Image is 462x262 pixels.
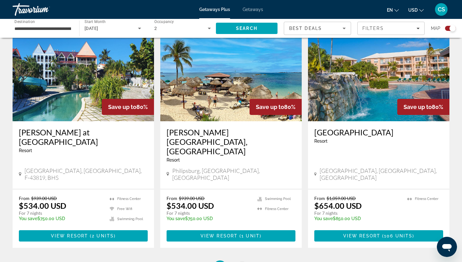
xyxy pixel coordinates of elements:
[14,25,71,32] input: Select destination
[314,210,401,216] p: For 7 nights
[25,167,148,181] span: [GEOGRAPHIC_DATA], [GEOGRAPHIC_DATA], F-43819, BHS
[408,8,418,13] span: USD
[216,23,278,34] button: Search
[437,237,457,257] iframe: Button to launch messaging window
[167,216,185,221] span: You save
[31,196,57,201] span: $939.00 USD
[384,233,412,238] span: 106 units
[88,233,116,238] span: ( )
[19,196,30,201] span: From
[167,230,295,242] button: View Resort(1 unit)
[167,157,180,162] span: Resort
[236,26,257,31] span: Search
[327,196,356,201] span: $1,059.00 USD
[408,5,424,14] button: Change currency
[314,216,401,221] p: $850.00 USD
[14,19,35,24] span: Destination
[154,20,174,24] span: Occupancy
[160,20,302,121] img: Simpson Bay Resort, Marina & Spa
[433,3,449,16] button: User Menu
[13,1,75,18] a: Travorium
[179,196,205,201] span: $939.00 USD
[308,20,449,121] img: Island Seas Resort
[256,104,284,110] span: Save up to
[380,233,414,238] span: ( )
[19,216,37,221] span: You save
[199,7,230,12] a: Getaways Plus
[85,26,98,31] span: [DATE]
[289,25,346,32] mat-select: Sort by
[167,216,251,221] p: $750.00 USD
[243,7,263,12] a: Getaways
[314,216,333,221] span: You save
[343,233,380,238] span: View Resort
[265,197,291,201] span: Swimming Pool
[117,207,132,211] span: Free Wifi
[85,20,106,24] span: Start Month
[19,210,103,216] p: For 7 nights
[265,207,289,211] span: Fitness Center
[241,233,260,238] span: 1 unit
[387,5,399,14] button: Change language
[415,197,438,201] span: Fitness Center
[117,197,141,201] span: Fitness Center
[404,104,432,110] span: Save up to
[289,26,322,31] span: Best Deals
[314,230,443,242] button: View Resort(106 units)
[13,20,154,121] img: Marlin at Taino Beach Resort
[19,230,148,242] button: View Resort(2 units)
[438,6,445,13] span: CS
[397,99,449,115] div: 80%
[117,217,143,221] span: Swimming Pool
[19,148,32,153] span: Resort
[362,26,384,31] span: Filters
[19,216,103,221] p: $750.00 USD
[431,24,440,33] span: Map
[102,99,154,115] div: 80%
[19,201,66,210] p: $534.00 USD
[314,196,325,201] span: From
[108,104,136,110] span: Save up to
[167,210,251,216] p: For 7 nights
[320,167,443,181] span: [GEOGRAPHIC_DATA], [GEOGRAPHIC_DATA], [GEOGRAPHIC_DATA]
[167,196,177,201] span: From
[172,167,295,181] span: Philipsburg, [GEOGRAPHIC_DATA], [GEOGRAPHIC_DATA]
[51,233,88,238] span: View Resort
[238,233,261,238] span: ( )
[92,233,114,238] span: 2 units
[314,128,443,137] a: [GEOGRAPHIC_DATA]
[154,26,157,31] span: 2
[167,201,214,210] p: $534.00 USD
[201,233,238,238] span: View Resort
[19,128,148,146] a: [PERSON_NAME] at [GEOGRAPHIC_DATA]
[357,22,425,35] button: Filters
[314,139,327,144] span: Resort
[250,99,302,115] div: 80%
[387,8,393,13] span: en
[167,128,295,156] a: [PERSON_NAME][GEOGRAPHIC_DATA], [GEOGRAPHIC_DATA]
[314,201,362,210] p: $654.00 USD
